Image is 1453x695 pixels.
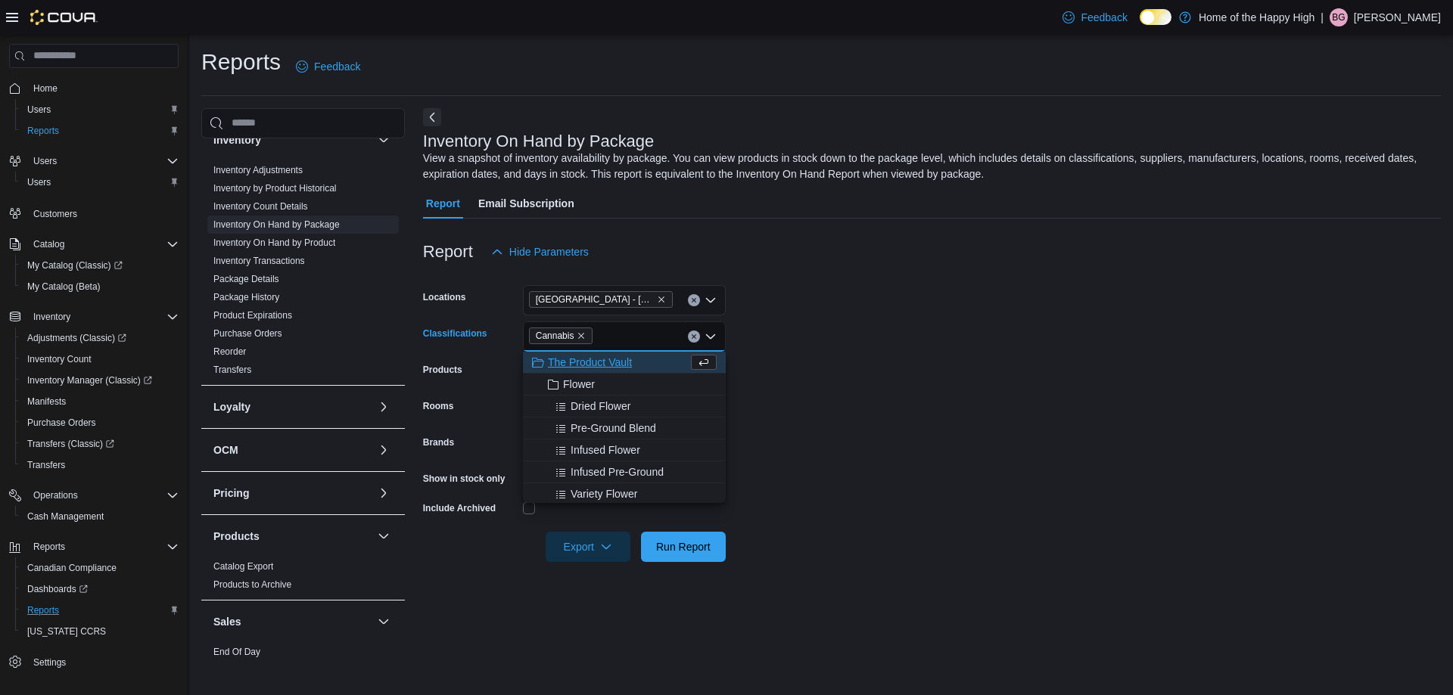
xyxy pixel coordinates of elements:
[213,399,250,414] h3: Loyalty
[27,152,179,170] span: Users
[213,201,308,212] a: Inventory Count Details
[21,435,120,453] a: Transfers (Classic)
[213,327,282,340] span: Purchase Orders
[375,131,393,149] button: Inventory
[571,420,656,436] span: Pre-Ground Blend
[213,442,238,458] h3: OCM
[523,374,726,396] button: Flower
[523,461,726,483] button: Infused Pre-Ground
[213,647,260,657] a: End Of Day
[15,621,185,642] button: [US_STATE] CCRS
[30,10,98,25] img: Cova
[33,656,66,669] span: Settings
[27,486,84,504] button: Operations
[213,132,261,147] h3: Inventory
[571,399,630,414] span: Dried Flower
[33,82,58,95] span: Home
[27,510,104,523] span: Cash Management
[423,108,441,126] button: Next
[213,165,303,175] a: Inventory Adjustments
[27,308,179,326] span: Inventory
[21,278,179,296] span: My Catalog (Beta)
[213,274,279,284] a: Package Details
[546,532,630,562] button: Export
[290,51,366,82] a: Feedback
[27,152,63,170] button: Users
[657,295,666,304] button: Remove Edmonton - Jackson Heights - Fire & Flower from selection in this group
[15,99,185,120] button: Users
[15,433,185,455] a: Transfers (Classic)
[375,441,393,459] button: OCM
[27,417,96,429] span: Purchase Orders
[523,439,726,461] button: Infused Flower
[15,172,185,193] button: Users
[1354,8,1441,26] p: [PERSON_NAME]
[509,244,589,259] span: Hide Parameters
[213,256,305,266] a: Inventory Transactions
[15,370,185,391] a: Inventory Manager (Classic)
[21,414,102,432] a: Purchase Orders
[27,235,179,253] span: Catalog
[423,243,473,261] h3: Report
[27,625,106,638] span: [US_STATE] CCRS
[375,527,393,545] button: Products
[27,459,65,471] span: Transfers
[15,349,185,370] button: Inventory Count
[3,234,185,255] button: Catalog
[21,580,179,598] span: Dashboards
[21,622,179,641] span: Washington CCRS
[213,561,273,572] a: Catalog Export
[27,396,66,408] span: Manifests
[563,377,595,392] span: Flower
[21,392,179,411] span: Manifests
[1081,10,1127,25] span: Feedback
[213,219,340,231] span: Inventory On Hand by Package
[375,484,393,502] button: Pricing
[33,208,77,220] span: Customers
[1321,8,1324,26] p: |
[548,355,632,370] span: The Product Vault
[15,327,185,349] a: Adjustments (Classic)
[213,646,260,658] span: End Of Day
[27,259,123,271] span: My Catalog (Classic)
[15,276,185,297] button: My Catalog (Beta)
[33,541,65,553] span: Reports
[571,442,640,458] span: Infused Flower
[423,400,454,412] label: Rooms
[21,101,57,119] a: Users
[21,101,179,119] span: Users
[213,292,279,303] a: Package History
[15,391,185,412] button: Manifests
[529,291,673,308] span: Edmonton - Jackson Heights - Fire & Flower
[423,132,655,150] h3: Inventory On Hand by Package
[423,473,506,485] label: Show in stock only
[555,532,621,562] span: Export
[1199,8,1315,26] p: Home of the Happy High
[213,219,340,230] a: Inventory On Hand by Package
[27,353,92,365] span: Inventory Count
[1140,9,1171,25] input: Dark Mode
[21,371,179,389] span: Inventory Manager (Classic)
[523,417,726,439] button: Pre-Ground Blend
[213,328,282,339] a: Purchase Orders
[423,150,1433,182] div: View a snapshot of inventory availability by package. You can view products in stock down to the ...
[201,161,405,385] div: Inventory
[21,601,65,619] a: Reports
[27,281,101,293] span: My Catalog (Beta)
[27,203,179,222] span: Customers
[3,485,185,506] button: Operations
[571,486,637,501] span: Variety Flower
[3,536,185,557] button: Reports
[27,235,70,253] button: Catalog
[27,104,51,116] span: Users
[27,562,117,574] span: Canadian Compliance
[423,291,466,303] label: Locations
[201,557,405,600] div: Products
[27,653,179,672] span: Settings
[3,150,185,172] button: Users
[213,346,246,357] a: Reorder
[27,125,59,137] span: Reports
[577,331,586,340] button: Remove Cannabis from selection in this group
[213,310,292,321] a: Product Expirations
[15,579,185,600] a: Dashboards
